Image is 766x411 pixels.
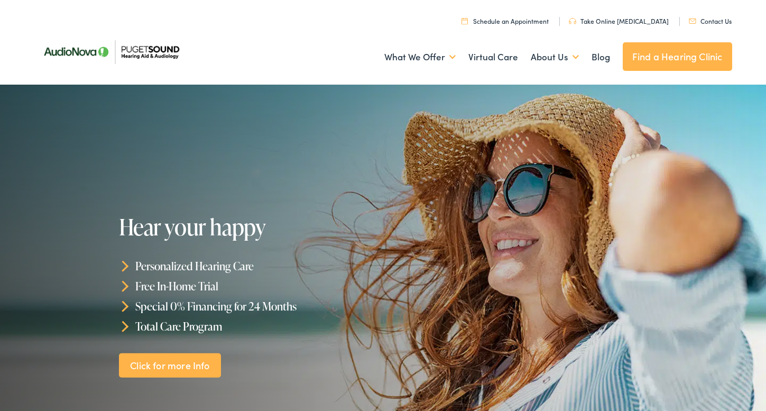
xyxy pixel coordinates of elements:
li: Total Care Program [119,316,387,336]
a: Take Online [MEDICAL_DATA] [569,16,669,25]
img: utility icon [462,17,468,24]
a: What We Offer [384,38,456,77]
a: Blog [592,38,610,77]
li: Special 0% Financing for 24 Months [119,296,387,316]
img: utility icon [569,18,576,24]
li: Personalized Hearing Care [119,256,387,276]
li: Free In-Home Trial [119,276,387,296]
a: Virtual Care [468,38,518,77]
a: Click for more Info [119,353,222,378]
a: About Us [531,38,579,77]
a: Find a Hearing Clinic [623,42,732,71]
a: Contact Us [689,16,732,25]
img: utility icon [689,19,696,24]
a: Schedule an Appointment [462,16,549,25]
h1: Hear your happy [119,215,387,239]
